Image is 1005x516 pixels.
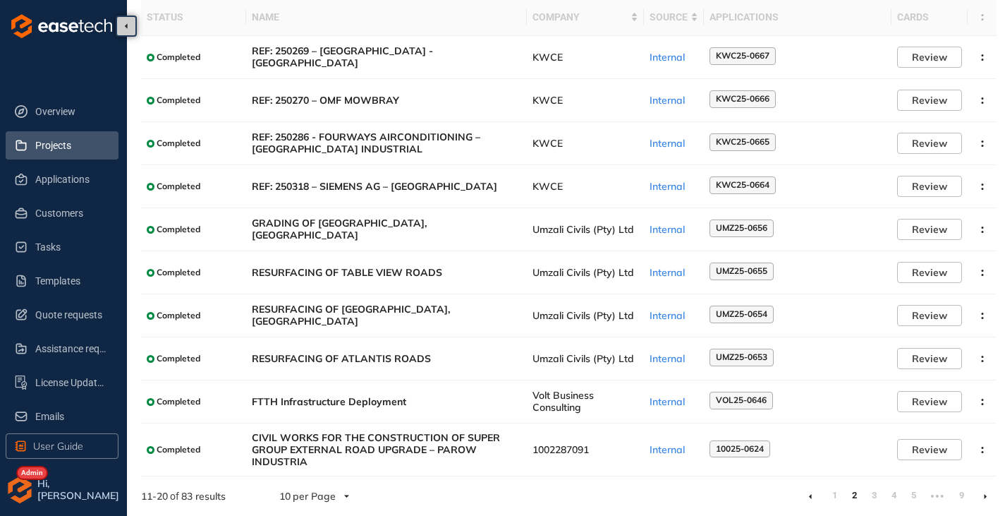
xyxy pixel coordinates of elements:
[35,335,107,363] span: Assistance requests
[252,353,521,365] span: RESURFACING OF ATLANTIS ROADS
[252,131,521,155] span: REF: 250286 - FOURWAYS AIRCONDITIONING – [GEOGRAPHIC_DATA] INDUSTRIAL
[912,179,947,194] span: Review
[716,352,767,362] span: UMZ25-0653
[847,485,861,506] a: 2
[897,391,962,412] button: Review
[897,439,962,460] button: Review
[926,485,949,508] li: Next 5 Pages
[912,265,947,280] span: Review
[6,476,34,504] img: avatar
[716,51,769,61] span: KWC25-0667
[926,485,949,508] span: •••
[35,301,107,329] span: Quote requests
[906,485,920,506] a: 5
[35,165,107,193] span: Applications
[252,181,521,193] span: REF: 250318 – SIEMENS AG – [GEOGRAPHIC_DATA]
[532,52,638,64] span: KWCE
[157,354,200,364] span: Completed
[532,181,638,193] span: KWCE
[650,353,698,365] div: Internal
[532,138,638,150] span: KWCE
[35,199,107,227] span: Customers
[181,490,226,503] span: 83 results
[252,432,521,467] span: CIVIL WORKS FOR THE CONSTRUCTION OF SUPER GROUP EXTERNAL ROAD UPGRADE – PAROW INDUSTRIA
[897,90,962,111] button: Review
[532,95,638,107] span: KWCE
[532,224,638,236] span: Umzali Civils (Pty) Ltd
[716,223,767,233] span: UMZ25-0656
[716,444,764,454] span: 10025-0624
[716,266,767,276] span: UMZ25-0655
[716,395,767,405] span: VOL25-0646
[157,445,200,455] span: Completed
[157,181,200,191] span: Completed
[716,180,769,190] span: KWC25-0664
[954,485,968,508] li: 9
[912,49,947,65] span: Review
[157,95,200,105] span: Completed
[897,305,962,326] button: Review
[827,485,841,506] a: 1
[897,262,962,283] button: Review
[867,485,881,508] li: 3
[532,444,638,456] span: 1002287091
[650,267,698,279] div: Internal
[157,224,200,234] span: Completed
[912,308,947,323] span: Review
[867,485,881,506] a: 3
[897,348,962,369] button: Review
[912,92,947,108] span: Review
[887,485,901,508] li: 4
[532,353,638,365] span: Umzali Civils (Pty) Ltd
[650,9,688,25] span: Source
[141,490,168,503] strong: 11 - 20
[897,133,962,154] button: Review
[33,438,83,454] span: User Guide
[252,267,521,279] span: RESURFACING OF TABLE VIEW ROADS
[650,138,698,150] div: Internal
[35,131,107,160] span: Projects
[887,485,901,506] a: 4
[35,233,107,261] span: Tasks
[532,9,628,25] span: Company
[11,14,112,38] img: logo
[532,310,638,322] span: Umzali Civils (Pty) Ltd
[532,267,638,279] span: Umzali Civils (Pty) Ltd
[157,397,200,407] span: Completed
[157,138,200,148] span: Completed
[35,368,107,397] span: License Update Requests
[532,390,638,414] span: Volt Business Consulting
[157,268,200,277] span: Completed
[954,485,968,506] a: 9
[650,224,698,236] div: Internal
[37,478,121,502] span: Hi, [PERSON_NAME]
[650,444,698,456] div: Internal
[252,95,521,107] span: REF: 250270 – OMF MOWBRAY
[650,396,698,408] div: Internal
[252,396,521,408] span: FTTH Infrastructure Deployment
[252,217,521,241] span: GRADING OF [GEOGRAPHIC_DATA], [GEOGRAPHIC_DATA]
[716,137,769,147] span: KWC25-0665
[897,176,962,197] button: Review
[897,219,962,240] button: Review
[912,136,947,151] span: Review
[35,267,107,295] span: Templates
[974,485,997,508] li: Next Page
[650,95,698,107] div: Internal
[716,94,769,104] span: KWC25-0666
[252,45,521,69] span: REF: 250269 – [GEOGRAPHIC_DATA] - [GEOGRAPHIC_DATA]
[35,402,107,431] span: Emails
[650,181,698,193] div: Internal
[912,394,947,409] span: Review
[827,485,841,508] li: 1
[6,433,118,459] button: User Guide
[897,47,962,68] button: Review
[912,222,947,237] span: Review
[716,309,767,319] span: UMZ25-0654
[906,485,920,508] li: 5
[157,52,200,62] span: Completed
[799,485,822,508] li: Previous Page
[650,52,698,64] div: Internal
[252,304,521,328] span: RESURFACING OF [GEOGRAPHIC_DATA], [GEOGRAPHIC_DATA]
[847,485,861,508] li: 2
